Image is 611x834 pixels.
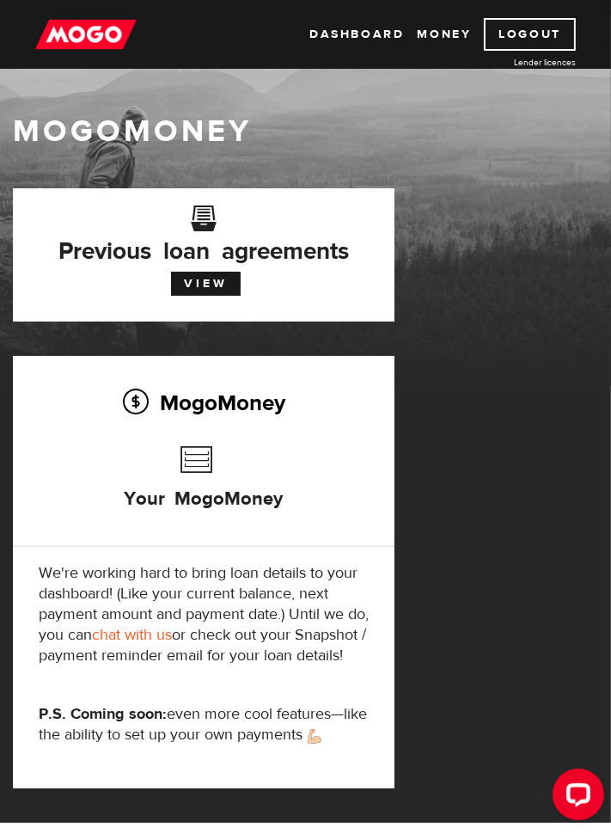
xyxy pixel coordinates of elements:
strong: P.S. Coming soon: [39,704,167,724]
h3: Your MogoMoney [125,438,284,536]
p: We're working hard to bring loan details to your dashboard! (Like your current balance, next paym... [39,563,369,666]
h3: Previous loan agreements [39,217,369,260]
h1: MogoMoney [13,113,598,150]
a: Money [417,18,471,51]
h2: MogoMoney [39,384,369,420]
img: mogo_logo-11ee424be714fa7cbb0f0f49df9e16ec.png [35,18,137,51]
img: strong arm emoji [308,729,321,744]
a: chat with us [92,625,172,645]
iframe: LiveChat chat widget [539,762,611,834]
a: View [171,272,241,296]
a: Dashboard [309,18,404,51]
a: Lender licences [447,56,576,69]
p: even more cool features—like the ability to set up your own payments [39,704,369,745]
a: Logout [484,18,576,51]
